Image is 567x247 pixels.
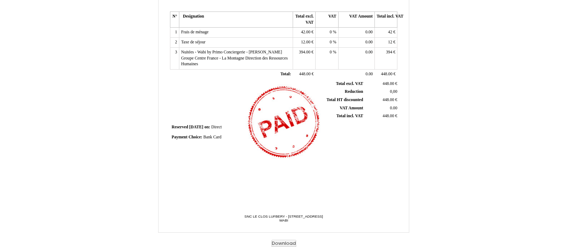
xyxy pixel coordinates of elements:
td: € [375,69,397,79]
td: % [316,38,338,48]
span: SNC LE CLOS LUFBERY - [STREET_ADDRESS] [245,214,323,218]
span: 42.00 [301,30,310,34]
span: Taxe de séjour [181,40,205,44]
span: on: [204,125,210,129]
span: Frais de ménage [181,30,209,34]
span: 42 [388,30,392,34]
span: Total incl. VAT [336,114,363,118]
span: Nuitées - Wabi by Primo Conciergerie - [PERSON_NAME] Groupe Centre France - La Montagne Direction... [181,50,288,66]
span: 0.00 [365,72,373,76]
td: € [364,80,398,88]
td: € [293,47,315,69]
span: [DATE] [189,125,203,129]
td: € [364,96,398,104]
td: % [316,47,338,69]
td: 3 [170,47,179,69]
span: Payment Choice: [172,135,202,139]
span: Direct [211,125,222,129]
span: 0.00 [365,30,373,34]
td: € [375,28,397,38]
span: Total: [280,72,291,76]
span: 0.00 [365,50,373,54]
span: Reserved [172,125,188,129]
td: € [375,38,397,48]
th: Total incl. VAT [375,12,397,28]
td: % [316,28,338,38]
span: 394.00 [299,50,310,54]
span: 0 [330,40,332,44]
th: Total excl. VAT [293,12,315,28]
td: 2 [170,38,179,48]
span: Bank Card [203,135,221,139]
span: 448.00 [383,114,394,118]
span: 448.00 [381,72,392,76]
td: € [293,38,315,48]
span: Total excl. VAT [336,81,363,86]
span: 0 [330,30,332,34]
td: € [375,47,397,69]
td: € [293,69,315,79]
span: 448.00 [299,72,311,76]
span: 12.00 [301,40,310,44]
td: € [364,112,398,120]
span: 0.00 [390,106,397,110]
span: VAT Amount [340,106,363,110]
span: 0.00 [365,40,373,44]
span: 448.00 [383,98,394,102]
span: Total HT discounted [326,98,363,102]
th: N° [170,12,179,28]
th: Designation [179,12,293,28]
th: VAT Amount [338,12,374,28]
span: Reduction [345,89,363,94]
span: 394 [386,50,392,54]
span: 0 [330,50,332,54]
span: 12 [388,40,392,44]
td: € [293,28,315,38]
span: 0,00 [390,89,397,94]
span: WABI [279,218,288,222]
span: 448.00 [383,81,394,86]
th: VAT [316,12,338,28]
td: 1 [170,28,179,38]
